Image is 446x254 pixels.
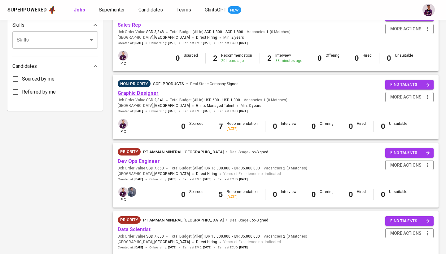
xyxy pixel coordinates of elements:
span: [GEOGRAPHIC_DATA] , [118,171,190,177]
span: Job Order Value [118,234,164,239]
b: 0 [312,122,316,131]
div: 38 minutes ago [275,58,302,63]
span: Earliest ECJD : [218,109,248,113]
span: 3 years [249,103,261,108]
b: 0 [355,54,359,63]
span: Company Signed [210,82,238,86]
span: 1 [265,29,269,35]
div: pic [118,118,129,134]
span: [GEOGRAPHIC_DATA] [154,103,190,109]
span: find talents [390,149,430,156]
img: app logo [48,5,56,15]
div: - [389,195,407,200]
span: [GEOGRAPHIC_DATA] , [118,103,190,109]
img: erwin@glints.com [118,187,128,197]
span: [DATE] [239,177,248,182]
span: 2 [282,166,285,171]
span: Earliest EMD : [183,177,212,182]
span: [DATE] [168,109,177,113]
span: [DATE] [168,245,177,250]
span: Earliest ECJD : [218,41,248,45]
div: - [389,126,407,132]
span: Priority [118,217,141,223]
span: IDR 15.000.000 [204,234,230,239]
a: Sales Rep [118,22,141,28]
span: Created at : [118,177,143,182]
a: Dev Ops Engineer [118,158,160,164]
span: Onboarding : [149,245,177,250]
button: find talents [385,80,434,90]
b: 0 [273,190,277,199]
span: [DATE] [203,177,212,182]
div: - [281,195,296,200]
a: Jobs [74,6,86,14]
span: Earliest EMD : [183,245,212,250]
span: Referred by me [22,88,56,96]
div: - [357,126,366,132]
span: Candidates [138,7,163,13]
span: more actions [390,161,422,169]
span: [DATE] [203,245,212,250]
span: 2 [282,234,285,239]
img: erwin@glints.com [422,4,435,16]
span: IDR 35.000.000 [234,234,260,239]
span: Job Order Value [118,98,164,103]
span: more actions [390,25,422,33]
div: - [189,195,203,200]
span: [GEOGRAPHIC_DATA] [154,239,190,245]
span: Vacancies ( 0 Matches ) [264,234,307,239]
span: Total Budget (All-In) [170,98,240,103]
div: Hired [357,189,366,200]
button: more actions [385,92,434,102]
div: [DATE] [227,126,258,132]
span: Deal Stage : [230,218,268,222]
span: Created at : [118,41,143,45]
span: Job Order Value [118,29,164,35]
span: find talents [390,81,430,88]
div: - [320,195,334,200]
span: Direct Hiring [196,172,217,176]
b: 2 [267,54,272,63]
div: - [320,126,334,132]
span: Onboarding : [149,177,177,182]
span: SGD 7,650 [146,234,164,239]
span: find talents [390,217,430,225]
span: Priority [118,149,141,155]
p: Candidates [12,63,37,70]
span: SOFi Products [153,81,184,86]
span: 2 years [231,35,244,40]
div: - [184,58,198,63]
div: Offering [326,53,339,63]
span: Onboarding : [149,41,177,45]
span: Total Budget (All-In) [170,29,243,35]
div: New Job received from Demand Team [118,216,141,224]
div: Sourced [189,121,203,132]
div: Offering [320,121,334,132]
div: Superpowered [7,7,47,14]
span: [GEOGRAPHIC_DATA] , [118,239,190,245]
div: Sourced [184,53,198,63]
span: - [223,29,224,35]
span: Earliest ECJD : [218,177,248,182]
span: SGD 7,650 [146,166,164,171]
span: [DATE] [239,41,248,45]
span: - [220,98,221,103]
span: Min. [241,103,261,108]
img: erwin@glints.com [118,119,128,129]
div: Unsuitable [389,189,407,200]
span: Onboarding : [149,109,177,113]
span: Deal Stage : [230,150,268,154]
span: GlintsGPT [205,7,226,13]
b: 0 [381,122,385,131]
div: Skills [12,19,98,31]
span: Earliest ECJD : [218,245,248,250]
span: Vacancies ( 0 Matches ) [247,29,291,35]
b: 7 [219,122,223,131]
span: Created at : [118,245,143,250]
span: - [232,234,233,239]
span: SGD 2,341 [146,98,164,103]
span: Deal Stage : [190,82,238,86]
span: [GEOGRAPHIC_DATA] [154,171,190,177]
a: Teams [177,6,192,14]
div: Recommendation [227,121,258,132]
